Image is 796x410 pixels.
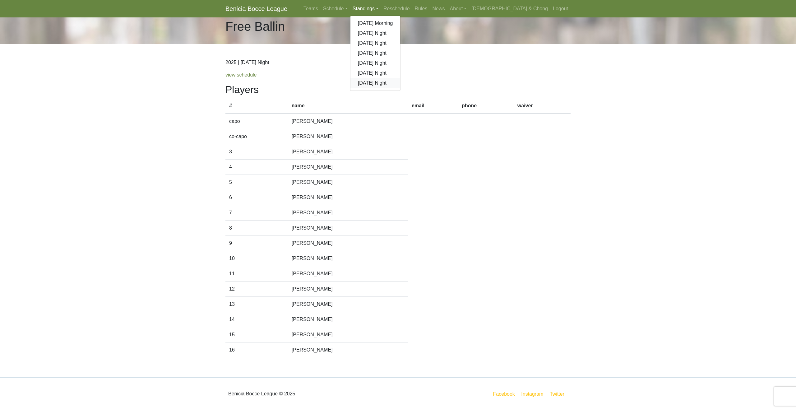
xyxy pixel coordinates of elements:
td: 10 [225,251,288,266]
td: [PERSON_NAME] [288,282,408,297]
a: [DATE] Morning [350,18,400,28]
a: [DATE] Night [350,28,400,38]
td: 13 [225,297,288,312]
a: [DATE] Night [350,38,400,48]
td: [PERSON_NAME] [288,175,408,190]
a: News [430,2,447,15]
td: [PERSON_NAME] [288,144,408,160]
td: [PERSON_NAME] [288,205,408,221]
td: 9 [225,236,288,251]
td: [PERSON_NAME] [288,297,408,312]
td: [PERSON_NAME] [288,236,408,251]
td: [PERSON_NAME] [288,221,408,236]
div: Benicia Bocce League © 2025 [221,383,398,405]
a: Reschedule [381,2,412,15]
td: 5 [225,175,288,190]
a: [DATE] Night [350,78,400,88]
td: 8 [225,221,288,236]
td: 14 [225,312,288,327]
a: Rules [412,2,430,15]
a: Twitter [548,390,569,398]
th: waiver [514,98,571,114]
a: [DATE] Night [350,68,400,78]
h1: Free Ballin [225,19,285,34]
td: 4 [225,160,288,175]
th: email [408,98,458,114]
td: [PERSON_NAME] [288,251,408,266]
th: phone [458,98,514,114]
td: [PERSON_NAME] [288,327,408,342]
a: About [447,2,469,15]
td: 16 [225,342,288,358]
td: capo [225,114,288,129]
td: [PERSON_NAME] [288,312,408,327]
th: name [288,98,408,114]
a: Benicia Bocce League [225,2,287,15]
td: [PERSON_NAME] [288,190,408,205]
p: 2025 | [DATE] Night [225,59,571,66]
td: 6 [225,190,288,205]
td: co-capo [225,129,288,144]
a: Standings [350,2,381,15]
a: Facebook [492,390,516,398]
td: [PERSON_NAME] [288,114,408,129]
div: Standings [350,16,401,91]
a: [DEMOGRAPHIC_DATA] & Chong [469,2,550,15]
a: view schedule [225,72,257,77]
a: Teams [301,2,321,15]
td: 3 [225,144,288,160]
td: 7 [225,205,288,221]
td: 11 [225,266,288,282]
a: Instagram [520,390,544,398]
a: Logout [550,2,571,15]
h2: Players [225,84,571,96]
th: # [225,98,288,114]
td: 15 [225,327,288,342]
a: [DATE] Night [350,48,400,58]
td: 12 [225,282,288,297]
a: Schedule [321,2,350,15]
td: [PERSON_NAME] [288,160,408,175]
td: [PERSON_NAME] [288,342,408,358]
td: [PERSON_NAME] [288,266,408,282]
td: [PERSON_NAME] [288,129,408,144]
a: [DATE] Night [350,58,400,68]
